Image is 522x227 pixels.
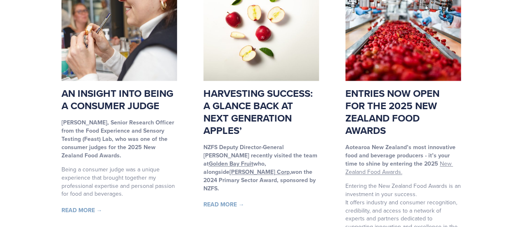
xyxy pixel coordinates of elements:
[203,168,317,192] strong: won the 2024 Primary Sector Award, sponsored by NZFS.
[209,159,253,168] a: Golden Bay Fruit
[203,159,268,176] strong: who, alongside
[345,143,457,168] strong: Aotearoa New Zealand’s most innovative food and beverage producers - it’s your time to shine by e...
[345,86,439,138] a: Entries now open for the 2025 New Zealand Food Awards
[203,86,313,138] a: Harvesting success: A glance back at Next Generation Apples’
[61,166,177,199] p: Being a consumer judge was a unique experience that brought together my professional expertise an...
[203,143,319,168] strong: NZFS Deputy Director-General [PERSON_NAME] recently visited the team at
[345,159,453,176] a: New Zealand Food Awards.
[290,168,291,176] u: ,
[229,168,290,176] a: [PERSON_NAME] Corp
[61,206,102,214] a: Read More →
[61,118,176,159] strong: [PERSON_NAME], Senior Research Officer from the Food Experience and Sensory Testing (Feast) Lab, ...
[61,86,173,113] a: An insight into being a consumer judge
[203,200,244,208] a: Read More →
